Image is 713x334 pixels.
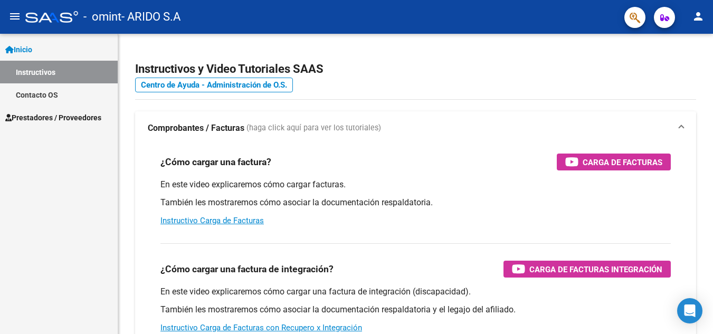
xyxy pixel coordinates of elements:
[5,112,101,123] span: Prestadores / Proveedores
[160,155,271,169] h3: ¿Cómo cargar una factura?
[135,59,696,79] h2: Instructivos y Video Tutoriales SAAS
[677,298,702,323] div: Open Intercom Messenger
[557,154,671,170] button: Carga de Facturas
[135,111,696,145] mat-expansion-panel-header: Comprobantes / Facturas (haga click aquí para ver los tutoriales)
[692,10,705,23] mat-icon: person
[121,5,180,28] span: - ARIDO S.A
[135,78,293,92] a: Centro de Ayuda - Administración de O.S.
[529,263,662,276] span: Carga de Facturas Integración
[160,262,334,276] h3: ¿Cómo cargar una factura de integración?
[503,261,671,278] button: Carga de Facturas Integración
[246,122,381,134] span: (haga click aquí para ver los tutoriales)
[8,10,21,23] mat-icon: menu
[160,216,264,225] a: Instructivo Carga de Facturas
[583,156,662,169] span: Carga de Facturas
[160,179,671,190] p: En este video explicaremos cómo cargar facturas.
[5,44,32,55] span: Inicio
[83,5,121,28] span: - omint
[148,122,244,134] strong: Comprobantes / Facturas
[160,323,362,332] a: Instructivo Carga de Facturas con Recupero x Integración
[160,304,671,316] p: También les mostraremos cómo asociar la documentación respaldatoria y el legajo del afiliado.
[160,286,671,298] p: En este video explicaremos cómo cargar una factura de integración (discapacidad).
[160,197,671,208] p: También les mostraremos cómo asociar la documentación respaldatoria.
